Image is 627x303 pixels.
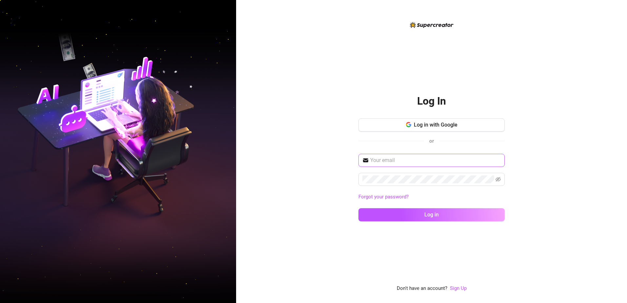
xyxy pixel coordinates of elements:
a: Sign Up [450,285,467,291]
span: or [429,138,434,144]
span: Don't have an account? [397,285,447,293]
a: Sign Up [450,285,467,293]
span: eye-invisible [496,177,501,182]
button: Log in with Google [358,118,505,131]
img: logo-BBDzfeDw.svg [410,22,454,28]
h2: Log In [417,94,446,108]
span: Log in with Google [414,122,457,128]
a: Forgot your password? [358,194,409,200]
a: Forgot your password? [358,193,505,201]
span: Log in [424,212,439,218]
button: Log in [358,208,505,221]
input: Your email [370,156,501,164]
